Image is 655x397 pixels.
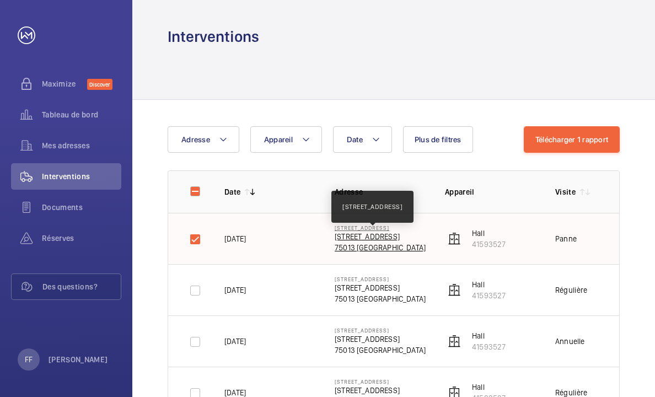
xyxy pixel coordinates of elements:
button: Adresse [168,126,239,153]
div: Annuelle [555,336,584,347]
button: Plus de filtres [403,126,473,153]
span: Plus de filtres [415,135,461,144]
p: 41593527 [472,341,506,352]
span: Date [347,135,363,144]
p: Visite [555,186,576,197]
button: Télécharger 1 rapport [524,126,620,153]
p: 41593527 [472,239,506,250]
p: [STREET_ADDRESS] [335,385,426,396]
span: Mes adresses [42,140,121,151]
p: [PERSON_NAME] [49,354,108,365]
p: Hall [472,330,506,341]
p: Adresse [335,186,427,197]
p: 75013 [GEOGRAPHIC_DATA] [335,345,426,356]
span: Maximize [42,78,87,89]
span: Documents [42,202,121,213]
p: [DATE] [224,336,246,347]
p: [STREET_ADDRESS] [335,282,426,293]
span: Appareil [264,135,293,144]
span: Réserves [42,233,121,244]
span: Adresse [181,135,210,144]
p: Date [224,186,240,197]
div: Régulière [555,285,588,296]
span: Des questions? [42,281,121,292]
p: Hall [472,228,506,239]
p: [STREET_ADDRESS] [335,276,426,282]
p: [DATE] [224,233,246,244]
h1: Interventions [168,26,259,47]
button: Date [333,126,392,153]
p: [STREET_ADDRESS] [335,334,426,345]
div: Panne [555,233,577,244]
p: [STREET_ADDRESS] [335,224,426,231]
p: [STREET_ADDRESS] [335,327,426,334]
p: Appareil [445,186,538,197]
span: Discover [87,79,112,90]
img: elevator.svg [448,232,461,245]
span: Tableau de bord [42,109,121,120]
p: [STREET_ADDRESS] [335,378,426,385]
p: [STREET_ADDRESS] [342,202,402,212]
p: 75013 [GEOGRAPHIC_DATA] [335,293,426,304]
span: Interventions [42,171,121,182]
p: FF [25,354,33,365]
img: elevator.svg [448,335,461,348]
img: elevator.svg [448,283,461,297]
p: 75013 [GEOGRAPHIC_DATA] [335,242,426,253]
p: [STREET_ADDRESS] [335,231,426,242]
p: Hall [472,382,506,393]
button: Appareil [250,126,322,153]
p: [DATE] [224,285,246,296]
p: Hall [472,279,506,290]
p: 41593527 [472,290,506,301]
